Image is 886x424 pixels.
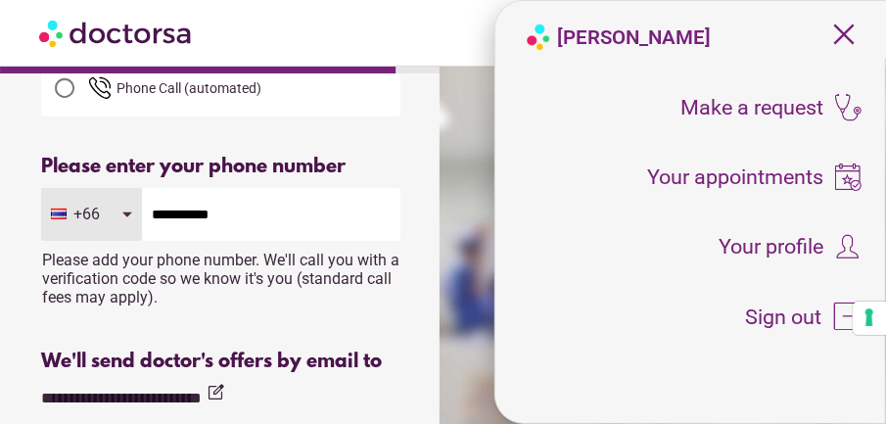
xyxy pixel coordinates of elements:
img: logo-doctorsa-baloon.png [525,24,552,51]
span: +66 [73,205,113,223]
img: phone [88,76,112,100]
button: Your consent preferences for tracking technologies [853,302,886,335]
span: Your profile [720,236,824,258]
span: Sign out [746,306,822,328]
span: Your appointments [648,166,824,188]
span: Phone Call (automated) [117,80,261,96]
img: icons8-booking-100.png [834,164,862,191]
img: icons8-stethoscope-100.png [834,94,862,121]
img: icons8-sign-out-50.png [834,303,862,330]
div: Please add your phone number. We'll call you with a verification code so we know it's you (standa... [41,241,400,306]
img: Doctorsa.com [39,11,194,55]
strong: [PERSON_NAME] [557,25,711,49]
span: close [825,16,863,53]
div: Please enter your phone number [41,156,400,178]
div: We'll send doctor's offers by email to [41,351,400,373]
img: icons8-customer-100.png [834,233,862,260]
span: Make a request [681,97,824,118]
i: edit_square [206,383,225,402]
